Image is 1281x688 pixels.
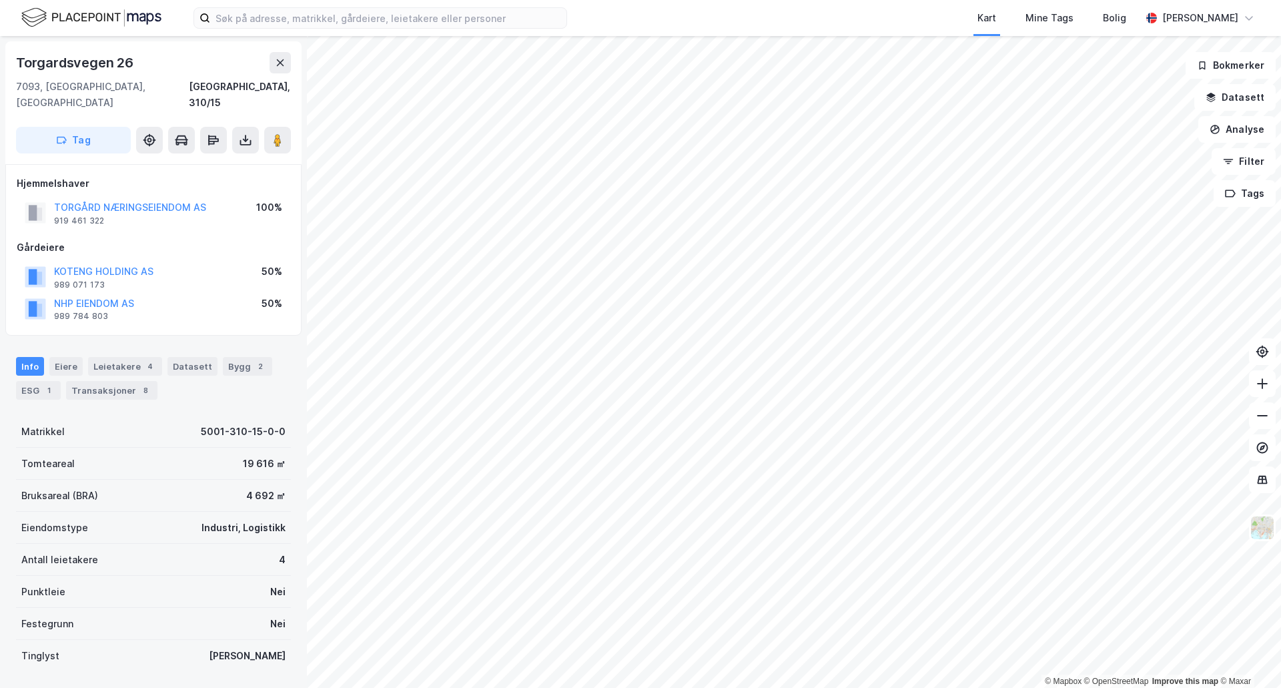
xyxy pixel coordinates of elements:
[1186,52,1276,79] button: Bokmerker
[270,584,286,600] div: Nei
[1214,180,1276,207] button: Tags
[256,200,282,216] div: 100%
[16,79,189,111] div: 7093, [GEOGRAPHIC_DATA], [GEOGRAPHIC_DATA]
[16,127,131,153] button: Tag
[977,10,996,26] div: Kart
[16,381,61,400] div: ESG
[254,360,267,373] div: 2
[262,264,282,280] div: 50%
[210,8,566,28] input: Søk på adresse, matrikkel, gårdeiere, leietakere eller personer
[167,357,218,376] div: Datasett
[1198,116,1276,143] button: Analyse
[223,357,272,376] div: Bygg
[189,79,291,111] div: [GEOGRAPHIC_DATA], 310/15
[243,456,286,472] div: 19 616 ㎡
[246,488,286,504] div: 4 692 ㎡
[21,424,65,440] div: Matrikkel
[21,488,98,504] div: Bruksareal (BRA)
[66,381,157,400] div: Transaksjoner
[1214,624,1281,688] iframe: Chat Widget
[1025,10,1074,26] div: Mine Tags
[139,384,152,397] div: 8
[1084,677,1149,686] a: OpenStreetMap
[201,424,286,440] div: 5001-310-15-0-0
[279,552,286,568] div: 4
[17,176,290,192] div: Hjemmelshaver
[54,280,105,290] div: 989 071 173
[16,52,136,73] div: Torgardsvegen 26
[21,456,75,472] div: Tomteareal
[1214,624,1281,688] div: Kontrollprogram for chat
[88,357,162,376] div: Leietakere
[1250,515,1275,541] img: Z
[201,520,286,536] div: Industri, Logistikk
[21,6,161,29] img: logo.f888ab2527a4732fd821a326f86c7f29.svg
[1194,84,1276,111] button: Datasett
[21,552,98,568] div: Antall leietakere
[21,584,65,600] div: Punktleie
[21,520,88,536] div: Eiendomstype
[1152,677,1218,686] a: Improve this map
[54,216,104,226] div: 919 461 322
[262,296,282,312] div: 50%
[42,384,55,397] div: 1
[49,357,83,376] div: Eiere
[270,616,286,632] div: Nei
[54,311,108,322] div: 989 784 803
[1103,10,1126,26] div: Bolig
[143,360,157,373] div: 4
[209,648,286,664] div: [PERSON_NAME]
[21,616,73,632] div: Festegrunn
[1045,677,1082,686] a: Mapbox
[17,240,290,256] div: Gårdeiere
[1162,10,1238,26] div: [PERSON_NAME]
[1212,148,1276,175] button: Filter
[16,357,44,376] div: Info
[21,648,59,664] div: Tinglyst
